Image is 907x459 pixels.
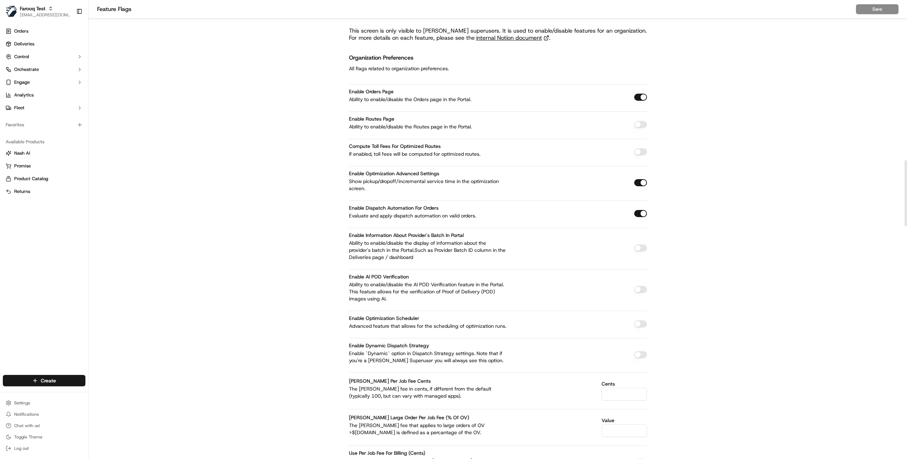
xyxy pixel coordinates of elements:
h2: Organization Preferences [349,53,449,63]
p: Evaluate and apply dispatch automation on valid orders. [349,212,508,219]
p: Advanced feature that allows for the scheduling of optimization runs. [349,322,508,330]
button: Product Catalog [3,173,85,184]
button: Engage [3,77,85,88]
span: Create [41,377,56,384]
p: Show pickup/dropoff/incremental service time in the optimization screen. [349,178,508,192]
button: Chat with us! [3,421,85,431]
label: Enable Dynamic Dispatch Strategy [349,342,429,349]
label: Use Per Job Fee for Billing (Cents) [349,450,425,456]
p: Ability to enable/disable the Orders page in the Portal. [349,96,508,103]
p: The [PERSON_NAME] fee that applies to large orders of OV >$[DOMAIN_NAME] is defined as a percanta... [349,422,508,436]
label: Value [602,418,647,423]
a: Nash AI [6,150,83,156]
span: Orders [14,28,28,34]
button: Settings [3,398,85,408]
span: Deliveries [14,41,34,47]
span: Product Catalog [14,176,48,182]
button: Notifications [3,409,85,419]
div: Available Products [3,136,85,148]
span: Log out [14,446,29,451]
button: Control [3,51,85,62]
label: [PERSON_NAME] Large Order Per Job Fee (% of OV) [349,414,469,421]
label: Enable Orders Page [349,88,394,95]
span: Engage [14,79,30,85]
span: Fleet [14,105,24,111]
label: Enable Optimization Advanced Settings [349,170,439,177]
a: Promise [6,163,83,169]
button: Farooq TestFarooq Test[EMAIL_ADDRESS][DOMAIN_NAME] [3,3,73,20]
label: Enable Routes Page [349,116,394,122]
label: Enable Dispatch Automation for Orders [349,205,439,211]
label: Compute toll fees for optimized routes [349,143,441,149]
img: Farooq Test [6,6,17,17]
span: Settings [14,400,30,406]
label: Cents [602,381,647,386]
span: Promise [14,163,31,169]
h1: Feature Flags [97,5,856,13]
h2: This screen is only visible to [PERSON_NAME] superusers. It is used to enable/disable features fo... [349,27,647,34]
span: Control [14,54,29,60]
span: Chat with us! [14,423,40,428]
button: Toggle Theme [3,432,85,442]
label: Enable AI POD Verification [349,273,409,280]
button: Farooq Test [20,5,45,12]
button: Nash AI [3,148,85,159]
a: Returns [6,188,83,195]
button: Fleet [3,102,85,114]
a: Product Catalog [6,176,83,182]
a: Analytics [3,89,85,101]
label: Enable Information about Provider's Batch in Portal [349,232,464,238]
p: If enabled, toll fees will be computed for optimized routes. [349,150,508,157]
label: [PERSON_NAME] Per Job Fee Cents [349,378,431,384]
button: Returns [3,186,85,197]
span: Analytics [14,92,34,98]
button: Create [3,375,85,386]
button: Promise [3,160,85,172]
button: Log out [3,443,85,453]
p: Ability to enable/disable the display of information about the provider's batch in the Portal.Suc... [349,239,508,261]
p: Ability to enable/disable the AI POD Verification feature in the Portal. This feature allows for ... [349,281,508,302]
span: Orchestrate [14,66,39,73]
button: [EMAIL_ADDRESS][DOMAIN_NAME] [20,12,71,18]
span: Nash AI [14,150,30,156]
a: Deliveries [3,38,85,50]
p: Ability to enable/disable the Routes page in the Portal. [349,123,508,130]
label: Enable Optimization Scheduler [349,315,419,321]
a: Orders [3,26,85,37]
a: internal Notion document [476,34,549,42]
span: Toggle Theme [14,434,43,440]
span: Notifications [14,411,39,417]
button: Orchestrate [3,64,85,75]
h3: For more details on each feature, please see the . [349,34,647,42]
div: Favorites [3,119,85,131]
span: Returns [14,188,30,195]
p: All flags related to organization preferences. [349,64,449,73]
p: The [PERSON_NAME] fee in cents, if different from the default (typically 100, but can vary with m... [349,385,508,399]
p: Enable `Dynamic` option in Dispatch Strategy settings. Note that if you're a [PERSON_NAME] Superu... [349,350,508,364]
